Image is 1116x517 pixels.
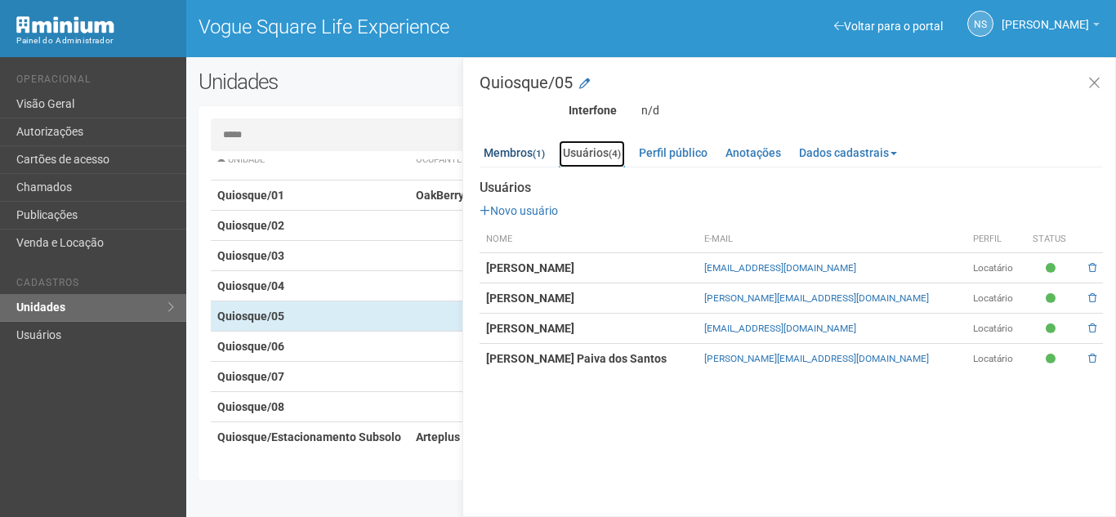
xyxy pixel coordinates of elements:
[533,148,545,159] small: (1)
[704,292,929,304] a: [PERSON_NAME][EMAIL_ADDRESS][DOMAIN_NAME]
[966,253,1026,283] td: Locatário
[217,430,401,443] strong: Quiosque/Estacionamento Subsolo
[467,103,629,118] div: Interfone
[966,314,1026,344] td: Locatário
[704,262,856,274] a: [EMAIL_ADDRESS][DOMAIN_NAME]
[217,189,284,202] strong: Quiosque/01
[480,74,1103,91] h3: Quiosque/05
[1046,352,1060,366] span: Ativo
[967,11,993,37] a: NS
[486,292,574,305] strong: [PERSON_NAME]
[1026,226,1078,253] th: Status
[16,74,174,91] li: Operacional
[966,283,1026,314] td: Locatário
[1002,20,1100,33] a: [PERSON_NAME]
[480,204,558,217] a: Novo usuário
[480,181,1103,195] strong: Usuários
[480,226,699,253] th: Nome
[629,103,1115,118] div: n/d
[16,16,114,33] img: Minium
[480,140,549,165] a: Membros(1)
[704,353,929,364] a: [PERSON_NAME][EMAIL_ADDRESS][DOMAIN_NAME]
[217,370,284,383] strong: Quiosque/07
[698,226,966,253] th: E-mail
[704,323,856,334] a: [EMAIL_ADDRESS][DOMAIN_NAME]
[217,340,284,353] strong: Quiosque/06
[834,20,943,33] a: Voltar para o portal
[1046,322,1060,336] span: Ativo
[199,16,639,38] h1: Vogue Square Life Experience
[1046,261,1060,275] span: Ativo
[1002,2,1089,31] span: Nicolle Silva
[217,249,284,262] strong: Quiosque/03
[409,140,775,181] th: Ocupante: activate to sort column ascending
[217,400,284,413] strong: Quiosque/08
[795,140,901,165] a: Dados cadastrais
[416,189,489,202] strong: OakBerry açaí
[966,344,1026,374] td: Locatário
[966,226,1026,253] th: Perfil
[16,277,174,294] li: Cadastros
[217,219,284,232] strong: Quiosque/02
[217,310,284,323] strong: Quiosque/05
[416,430,460,443] strong: Arteplus
[211,140,410,181] th: Unidade: activate to sort column descending
[199,69,561,94] h2: Unidades
[16,33,174,48] div: Painel do Administrador
[486,322,574,335] strong: [PERSON_NAME]
[486,352,667,365] strong: [PERSON_NAME] Paiva dos Santos
[559,140,625,167] a: Usuários(4)
[609,148,621,159] small: (4)
[1046,292,1060,305] span: Ativo
[721,140,785,165] a: Anotações
[486,261,574,274] strong: [PERSON_NAME]
[579,76,590,92] a: Modificar a unidade
[635,140,712,165] a: Perfil público
[217,279,284,292] strong: Quiosque/04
